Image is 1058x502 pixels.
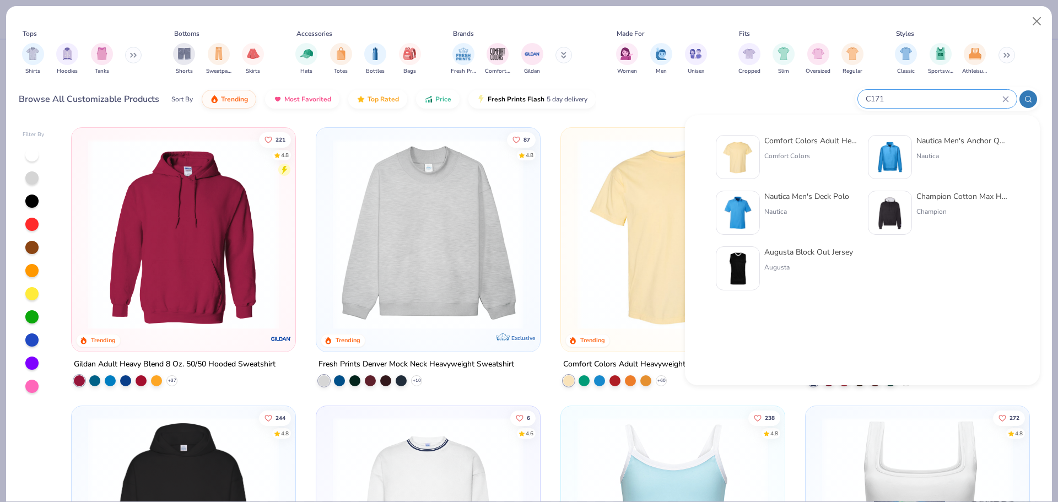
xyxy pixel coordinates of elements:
img: Gildan Image [524,46,541,62]
span: Comfort Colors [485,67,510,75]
span: Slim [778,67,789,75]
img: TopRated.gif [357,95,365,104]
div: 4.8 [526,151,533,159]
img: Fresh Prints Image [455,46,472,62]
img: 01756b78-01f6-4cc6-8d8a-3c30c1a0c8ac [83,139,284,330]
input: Try "T-Shirt" [865,93,1002,105]
img: a90f7c54-8796-4cb2-9d6e-4e9644cfe0fe [529,139,731,330]
span: Fresh Prints [451,67,476,75]
span: 87 [523,137,530,142]
div: Filter By [23,131,45,139]
span: Hats [300,67,312,75]
div: filter for Totes [330,43,352,75]
button: filter button [521,43,543,75]
div: Styles [896,29,914,39]
span: Cropped [738,67,760,75]
div: filter for Comfort Colors [485,43,510,75]
img: Hats Image [300,47,313,60]
span: Oversized [806,67,830,75]
img: Hoodies Image [61,47,73,60]
img: Bags Image [403,47,415,60]
span: Most Favorited [284,95,331,104]
button: filter button [206,43,231,75]
span: + 37 [168,377,176,384]
img: Tanks Image [96,47,108,60]
span: Regular [843,67,862,75]
button: Most Favorited [265,90,339,109]
img: flash.gif [477,95,485,104]
div: Augusta [764,262,853,272]
div: filter for Hoodies [56,43,78,75]
div: Tops [23,29,37,39]
img: Totes Image [335,47,347,60]
img: Sportswear Image [935,47,947,60]
img: Women Image [620,47,633,60]
span: Women [617,67,637,75]
img: Gildan logo [270,328,292,350]
div: filter for Sportswear [928,43,953,75]
div: 4.8 [770,429,778,438]
span: Classic [897,67,915,75]
button: filter button [738,43,760,75]
div: filter for Slim [773,43,795,75]
span: 221 [276,137,286,142]
button: Like [993,410,1025,425]
span: Bags [403,67,416,75]
button: Top Rated [348,90,407,109]
button: filter button [928,43,953,75]
span: + 10 [413,377,421,384]
div: filter for Women [616,43,638,75]
span: Men [656,67,667,75]
span: Unisex [688,67,704,75]
button: filter button [330,43,352,75]
span: Gildan [524,67,540,75]
img: Classic Image [900,47,913,60]
img: Skirts Image [247,47,260,60]
div: Accessories [296,29,332,39]
div: Bottoms [174,29,199,39]
div: filter for Gildan [521,43,543,75]
img: 3e3c9569-8248-4b67-a3af-377a4860bf23 [873,196,907,230]
div: filter for Skirts [242,43,264,75]
button: Close [1027,11,1048,32]
button: filter button [451,43,476,75]
span: + 60 [657,377,665,384]
button: filter button [399,43,421,75]
img: Men Image [655,47,667,60]
div: filter for Men [650,43,672,75]
div: Comfort Colors Adult Heavyweight T-Shirt [563,358,712,371]
button: Like [507,132,536,147]
span: 244 [276,415,286,420]
button: filter button [685,43,707,75]
button: Trending [202,90,256,109]
img: e86c928a-dc4f-4a50-b882-2b3473525440 [721,251,755,285]
button: Like [260,410,292,425]
div: filter for Bags [399,43,421,75]
div: 4.8 [1015,429,1023,438]
span: 238 [765,415,775,420]
span: Sweatpants [206,67,231,75]
button: filter button [56,43,78,75]
img: Athleisure Image [969,47,981,60]
img: 0daeec55-3d48-474e-85fe-fac231d9fe0d [873,140,907,174]
img: Regular Image [846,47,859,60]
div: Augusta Block Out Jersey [764,246,853,258]
span: Trending [221,95,248,104]
span: Top Rated [368,95,399,104]
span: Totes [334,67,348,75]
img: 029b8af0-80e6-406f-9fdc-fdf898547912 [721,140,755,174]
img: 029b8af0-80e6-406f-9fdc-fdf898547912 [572,139,774,330]
div: Gildan Adult Heavy Blend 8 Oz. 50/50 Hooded Sweatshirt [74,358,276,371]
div: filter for Sweatpants [206,43,231,75]
span: Sportswear [928,67,953,75]
button: filter button [173,43,195,75]
button: Like [510,410,536,425]
img: most_fav.gif [273,95,282,104]
div: Champion Cotton Max Hooded Sweatshirt [916,191,1009,202]
div: filter for Bottles [364,43,386,75]
span: Exclusive [511,334,535,342]
span: 5 day delivery [547,93,587,106]
div: filter for Shorts [173,43,195,75]
div: filter for Shirts [22,43,44,75]
div: Comfort Colors Adult Heavyweight T-Shirt [764,135,857,147]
